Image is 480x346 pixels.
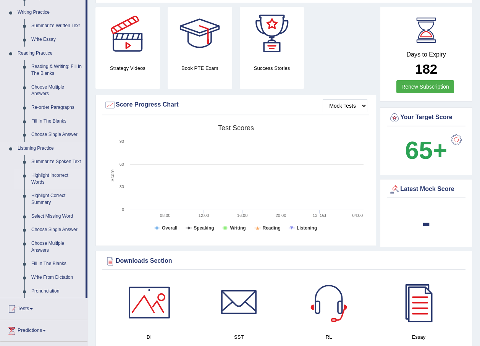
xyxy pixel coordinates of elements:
tspan: Overall [162,225,178,231]
text: 12:00 [199,213,209,218]
a: Predictions [0,320,87,339]
a: Pronunciation [28,285,86,298]
a: Choose Multiple Answers [28,237,86,257]
text: 0 [122,207,124,212]
tspan: Reading [263,225,281,231]
b: - [422,208,430,236]
a: Choose Single Answer [28,223,86,237]
a: Select Missing Word [28,210,86,223]
a: Fill In The Blanks [28,115,86,128]
div: Your Target Score [389,112,464,123]
a: Re-order Paragraphs [28,101,86,115]
text: 08:00 [160,213,171,218]
text: 60 [120,162,124,167]
h4: Book PTE Exam [168,64,232,72]
tspan: Writing [230,225,246,231]
h4: Days to Expiry [389,51,464,58]
a: Reading & Writing: Fill In The Blanks [28,60,86,80]
a: Choose Single Answer [28,128,86,142]
a: Tests [0,298,87,317]
tspan: Score [110,170,115,182]
h4: Essay [378,333,460,341]
div: Latest Mock Score [389,184,464,195]
h4: DI [108,333,190,341]
b: 182 [415,61,437,76]
a: Write Essay [28,33,86,47]
a: Writing Practice [14,6,86,19]
h4: SST [198,333,280,341]
tspan: Test scores [218,124,254,132]
text: 30 [120,184,124,189]
text: 20:00 [276,213,286,218]
h4: Success Stories [240,64,304,72]
a: Reading Practice [14,47,86,60]
tspan: 13. Oct [313,213,326,218]
div: Downloads Section [104,255,464,267]
tspan: Speaking [194,225,214,231]
a: Choose Multiple Answers [28,81,86,101]
a: Write From Dictation [28,271,86,285]
a: Fill In The Blanks [28,257,86,271]
a: Summarize Written Text [28,19,86,33]
text: 16:00 [237,213,248,218]
h4: RL [288,333,370,341]
tspan: Listening [297,225,317,231]
div: Score Progress Chart [104,99,367,111]
b: 65+ [405,136,447,164]
text: 90 [120,139,124,144]
a: Highlight Incorrect Words [28,169,86,189]
text: 04:00 [352,213,363,218]
h4: Strategy Videos [95,64,160,72]
a: Summarize Spoken Text [28,155,86,169]
a: Highlight Correct Summary [28,189,86,209]
a: Listening Practice [14,142,86,155]
a: Renew Subscription [396,80,454,93]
